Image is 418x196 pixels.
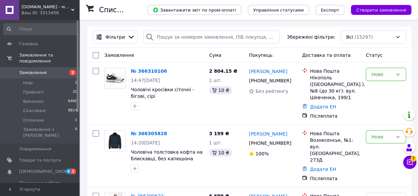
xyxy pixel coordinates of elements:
[249,131,287,137] a: [PERSON_NAME]
[355,34,373,40] span: (15297)
[209,140,222,145] span: 1 шт.
[66,169,71,174] span: 6
[23,89,44,95] span: Прийняті
[356,8,406,13] span: Створити замовлення
[153,7,236,13] span: Завантажити звіт по пром-оплаті
[344,7,411,12] a: Створити замовлення
[131,87,194,99] a: Чоловічі кросівки сіточні - бігові, сірі
[366,53,383,58] span: Статус
[143,30,280,44] input: Пошук за номером замовлення, ПІБ покупця, номером телефону, Email, номером накладної
[253,8,304,13] span: Управління статусами
[19,157,61,163] span: Товари та послуги
[310,74,361,101] div: Нікополь ([GEOGRAPHIC_DATA].), №8 (до 30 кг): вул. Шевченка, 199/1
[403,156,416,169] button: Чат з покупцем7
[131,149,203,175] a: Чоловіча толстовка кофта на блискавці, без капюшона Volcano B-Led на флісі, синя 5XL
[19,52,79,64] span: Замовлення та повідомлення
[75,117,77,123] span: 1
[68,108,77,114] span: 8814
[104,53,134,58] span: Замовлення
[131,131,167,136] a: № 366305828
[247,138,291,148] div: [PHONE_NUMBER]
[104,68,126,89] a: Фото товару
[23,117,44,123] span: Оплачені
[23,127,75,138] span: Замовлення з [PERSON_NAME]
[310,137,361,163] div: Вознесенськ, №1: вул. [GEOGRAPHIC_DATA], 273Д
[249,53,272,58] span: Покупець
[287,34,335,40] span: Збережені фільтри:
[310,167,336,172] a: Додати ЕН
[371,71,393,78] div: Нове
[108,131,122,151] img: Фото товару
[19,180,61,192] span: Показники роботи компанії
[247,76,291,85] div: [PHONE_NUMBER]
[310,175,361,182] div: Післяплата
[19,41,38,47] span: Головна
[23,98,44,104] span: Виконані
[71,169,76,174] span: 1
[19,146,51,152] span: Повідомлення
[346,34,353,40] span: Всі
[105,68,125,89] img: Фото товару
[321,8,339,13] span: Експорт
[69,70,76,75] span: 2
[302,53,351,58] span: Доставка та оплата
[105,34,125,40] span: Фільтри
[68,98,77,104] span: 6460
[75,127,77,138] span: 0
[249,68,287,75] a: [PERSON_NAME]
[104,130,126,151] a: Фото товару
[255,89,288,94] span: Без рейтингу
[248,5,309,15] button: Управління статусами
[23,108,46,114] span: Скасовані
[310,104,336,109] a: Додати ЕН
[255,151,269,156] span: 100%
[99,6,166,14] h1: Список замовлень
[209,131,229,136] span: 3 199 ₴
[19,169,68,175] span: [DEMOGRAPHIC_DATA]
[21,10,79,16] div: Ваш ID: 3313456
[23,80,33,86] span: Нові
[209,86,232,94] div: 10 ₴
[351,5,411,15] button: Створити замовлення
[131,140,160,145] span: 14:20[DATE]
[310,130,361,137] div: Нова Пошта
[209,78,222,83] span: 1 шт.
[371,133,393,140] div: Нове
[209,68,238,74] span: 2 804.15 ₴
[310,113,361,119] div: Післяплата
[310,68,361,74] div: Нова Пошта
[75,80,77,86] span: 2
[131,78,160,83] span: 14:47[DATE]
[209,149,232,157] div: 10 ₴
[131,68,167,74] a: № 366310106
[3,23,78,35] input: Пошук
[21,4,71,10] span: Caswear.store - магазин одягу та взуття
[73,89,77,95] span: 20
[19,70,47,76] span: Замовлення
[147,5,241,15] button: Завантажити звіт по пром-оплаті
[209,53,221,58] span: Cума
[410,156,416,162] span: 7
[316,5,345,15] button: Експорт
